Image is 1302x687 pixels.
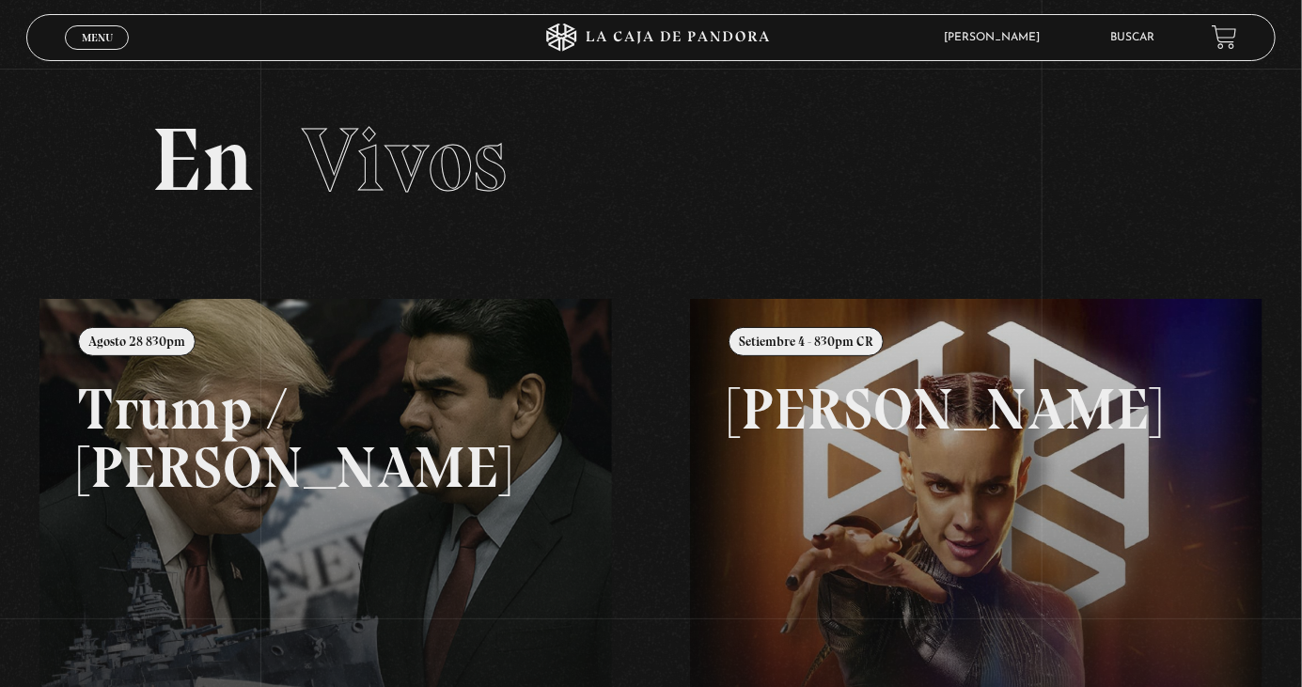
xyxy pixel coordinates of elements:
a: Buscar [1111,32,1155,43]
span: Menu [82,32,113,43]
h2: En [151,116,1152,205]
a: View your shopping cart [1212,24,1237,50]
span: Vivos [302,106,507,213]
span: Cerrar [75,47,119,60]
span: [PERSON_NAME] [935,32,1059,43]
